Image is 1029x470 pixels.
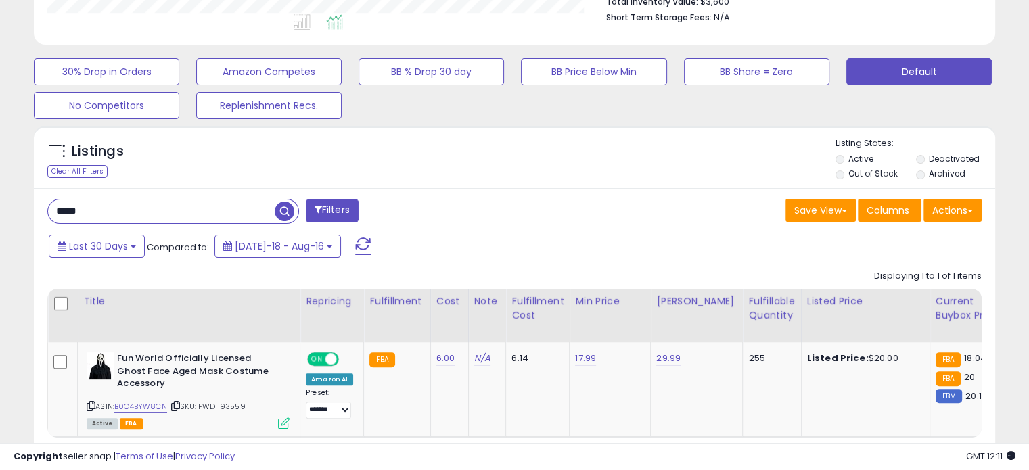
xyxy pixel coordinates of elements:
div: Fulfillment [369,294,424,308]
small: FBM [936,389,962,403]
div: Fulfillable Quantity [748,294,795,323]
div: 6.14 [511,352,559,365]
div: Clear All Filters [47,165,108,178]
div: Min Price [575,294,645,308]
label: Deactivated [928,153,979,164]
button: Replenishment Recs. [196,92,342,119]
strong: Copyright [14,450,63,463]
label: Active [848,153,873,164]
button: Amazon Competes [196,58,342,85]
button: Actions [923,199,982,222]
button: BB Price Below Min [521,58,666,85]
button: BB % Drop 30 day [359,58,504,85]
span: Compared to: [147,241,209,254]
span: 2025-09-16 12:11 GMT [966,450,1015,463]
div: Amazon AI [306,373,353,385]
a: Privacy Policy [175,450,235,463]
div: $20.00 [807,352,919,365]
a: 29.99 [656,352,681,365]
label: Archived [928,168,965,179]
span: 20.19 [965,390,987,402]
span: N/A [714,11,730,24]
div: [PERSON_NAME] [656,294,737,308]
div: Title [83,294,294,308]
button: Columns [858,199,921,222]
b: Fun World Officially Licensed Ghost Face Aged Mask Costume Accessory [117,352,281,394]
button: Save View [785,199,856,222]
div: Listed Price [807,294,924,308]
button: [DATE]-18 - Aug-16 [214,235,341,258]
button: Default [846,58,992,85]
small: FBA [369,352,394,367]
div: 255 [748,352,790,365]
b: Listed Price: [807,352,869,365]
span: All listings currently available for purchase on Amazon [87,418,118,429]
span: FBA [120,418,143,429]
div: Fulfillment Cost [511,294,564,323]
span: OFF [337,354,359,365]
div: Displaying 1 to 1 of 1 items [874,270,982,283]
button: Last 30 Days [49,235,145,258]
small: FBA [936,371,961,386]
span: 18.04 [964,352,986,365]
div: Note [474,294,501,308]
a: Terms of Use [116,450,173,463]
div: Repricing [306,294,358,308]
a: N/A [474,352,490,365]
p: Listing States: [836,137,995,150]
h5: Listings [72,142,124,161]
span: ON [308,354,325,365]
label: Out of Stock [848,168,898,179]
button: 30% Drop in Orders [34,58,179,85]
span: Columns [867,204,909,217]
span: | SKU: FWD-93559 [169,401,246,412]
span: 20 [964,371,975,383]
img: 41Bh5yXYblL._SL40_.jpg [87,352,114,379]
button: Filters [306,199,359,222]
span: Last 30 Days [69,239,128,253]
b: Short Term Storage Fees: [606,11,712,23]
small: FBA [936,352,961,367]
span: [DATE]-18 - Aug-16 [235,239,324,253]
a: 6.00 [436,352,455,365]
button: BB Share = Zero [684,58,829,85]
div: ASIN: [87,352,290,427]
a: B0C4BYW8CN [114,401,167,413]
div: Cost [436,294,463,308]
div: Current Buybox Price [936,294,1005,323]
div: seller snap | | [14,450,235,463]
a: 17.99 [575,352,596,365]
button: No Competitors [34,92,179,119]
div: Preset: [306,388,353,419]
